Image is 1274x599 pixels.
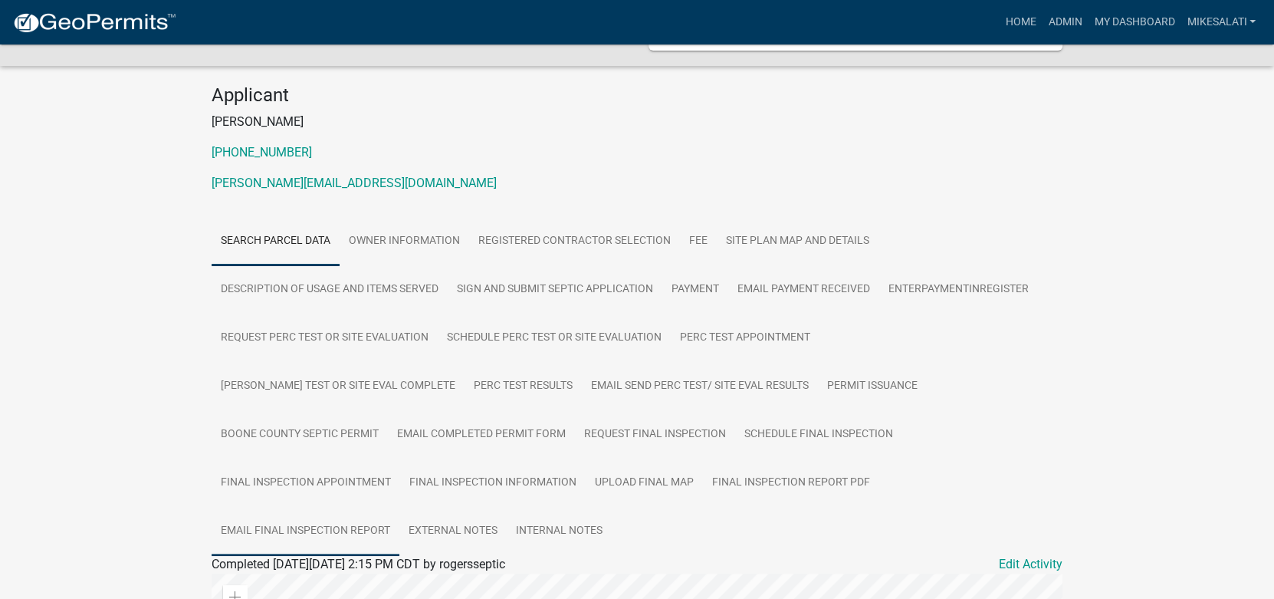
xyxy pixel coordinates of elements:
a: Owner Information [340,217,469,266]
a: External Notes [399,507,507,556]
a: MikeSalati [1180,8,1262,37]
a: Request final inspection [575,410,735,459]
a: Email Completed Permit Form [388,410,575,459]
a: Site Plan Map and Details [717,217,878,266]
a: Email Payment Received [728,265,879,314]
a: Home [999,8,1042,37]
a: Internal Notes [507,507,612,556]
a: Admin [1042,8,1088,37]
a: My Dashboard [1088,8,1180,37]
a: Perc Test Results [465,362,582,411]
a: Final Inspection Appointment [212,459,400,508]
a: EnterPaymentInRegister [879,265,1038,314]
a: Email Final Inspection Report [212,507,399,556]
a: Final Inspection Information [400,459,586,508]
a: Permit Issuance [818,362,927,411]
a: [PHONE_NUMBER] [212,145,312,160]
p: [PERSON_NAME] [212,113,1062,131]
a: Schedule Perc Test or Site Evaluation [438,314,671,363]
a: Edit Activity [999,555,1062,574]
a: Boone County Septic Permit [212,410,388,459]
a: Email Send Perc Test/ Site Eval Results [582,362,818,411]
a: Perc Test Appointment [671,314,819,363]
a: Upload final map [586,459,703,508]
a: Final Inspection Report PDF [703,459,879,508]
h4: Applicant [212,84,1062,107]
a: [PERSON_NAME][EMAIL_ADDRESS][DOMAIN_NAME] [212,176,497,190]
a: Search Parcel Data [212,217,340,266]
a: Request perc test or site evaluation [212,314,438,363]
a: Sign and Submit Septic Application [448,265,662,314]
a: Fee [680,217,717,266]
a: Schedule Final Inspection [735,410,902,459]
a: [PERSON_NAME] Test or Site Eval Complete [212,362,465,411]
a: Payment [662,265,728,314]
span: Completed [DATE][DATE] 2:15 PM CDT by rogersseptic [212,557,505,571]
a: Registered Contractor Selection [469,217,680,266]
a: Description of usage and Items Served [212,265,448,314]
